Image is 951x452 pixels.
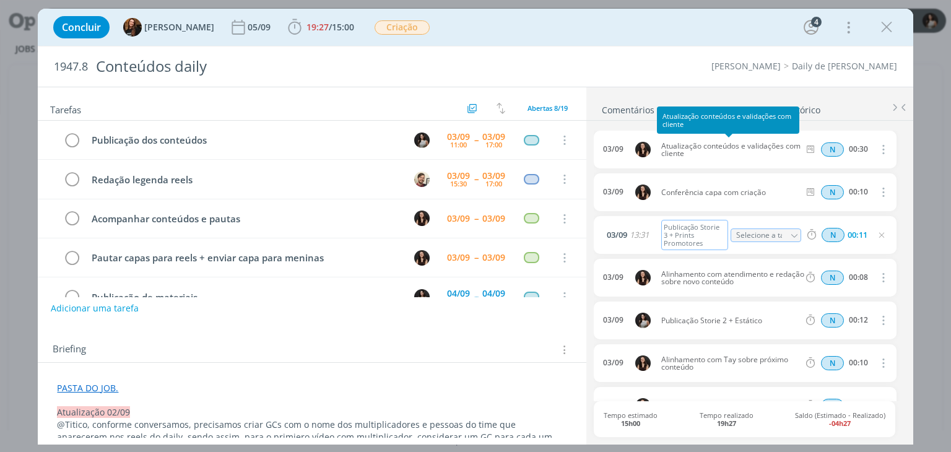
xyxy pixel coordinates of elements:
div: 03/09 [447,133,470,141]
img: I [414,211,430,226]
div: Publicação Storie 3 + Prints Promotores [661,220,728,250]
div: 03/09 [447,253,470,262]
img: I [635,398,651,414]
span: Publicação Storie 2 + Estático [656,317,804,324]
div: dialog [38,9,913,445]
span: N [821,356,844,370]
span: Tempo realizado [700,411,753,427]
span: 1947.8 [54,60,88,74]
div: Atualização conteúdos e validações com cliente [657,106,799,134]
span: -- [474,214,478,223]
button: Concluir [53,16,110,38]
span: [PERSON_NAME] [144,23,214,32]
div: 03/09 [482,253,505,262]
div: Horas normais [821,142,844,157]
div: 17:00 [485,180,502,187]
span: Saldo (Estimado - Realizado) [795,411,885,427]
div: 03/09 [447,214,470,223]
span: 19:27 [306,21,329,33]
a: Timesheet [721,98,766,116]
div: 00:10 [849,359,868,367]
img: I [635,185,651,200]
span: -- [474,253,478,262]
button: G [413,170,432,188]
div: Horas normais [821,399,844,413]
div: Horas normais [821,271,844,285]
div: Publicação de materiais [86,290,402,305]
span: Conferência capa com criação [656,189,804,196]
span: Tarefas [50,101,81,116]
button: C [413,287,432,306]
span: Alinhamento com atendimento e redação sobre novo conteúdo [656,271,804,285]
span: N [821,399,844,413]
div: 00:08 [849,273,868,282]
span: -- [474,175,478,183]
span: Tempo estimado [604,411,658,427]
img: arrow-down-up.svg [497,103,505,114]
span: Atualização 02/09 [57,406,130,418]
div: 05/09 [248,23,273,32]
span: N [821,313,844,328]
div: 17:00 [485,141,502,148]
span: 15:00 [332,21,354,33]
a: [PERSON_NAME] [711,60,781,72]
span: Atualização conteúdos e validações com cliente [656,142,804,157]
span: Briefing [53,342,86,358]
div: 03/09 [603,188,623,196]
div: 03/09 [482,172,505,180]
b: 19h27 [717,419,736,428]
span: 03/09 [607,231,627,239]
button: Adicionar uma tarefa [50,297,139,319]
div: 03/09 [482,133,505,141]
img: G [414,172,430,187]
div: 00:12 [849,316,868,324]
span: N [821,271,844,285]
img: C [635,313,651,328]
span: N [821,142,844,157]
button: I [413,248,432,267]
img: I [414,250,430,266]
div: 00:10 [849,188,868,196]
button: 4 [801,17,821,37]
button: I [413,209,432,228]
div: Horas normais [821,313,844,328]
b: -04h27 [829,419,851,428]
div: 03/09 [603,273,623,282]
span: Alinhamento com Tay sobre próximo conteúdo [656,356,804,371]
div: 00:30 [849,145,868,154]
img: C [414,289,430,305]
a: PASTA DO JOB. [57,382,118,394]
div: Redação legenda reels [86,172,402,188]
a: Histórico [783,98,821,116]
span: -- [474,136,478,144]
div: Publicação dos conteúdos [86,133,402,148]
span: N [822,228,845,242]
div: 03/09 [603,316,623,324]
div: Horas normais [822,228,845,242]
span: Criação [375,20,430,35]
img: T [123,18,142,37]
div: 15:30 [450,180,467,187]
span: Concluir [62,22,101,32]
button: C [413,131,432,149]
div: Conteúdos daily [90,51,541,82]
div: 11:00 [450,141,467,148]
div: Horas normais [821,356,844,370]
img: C [414,133,430,148]
button: T[PERSON_NAME] [123,18,214,37]
div: 04/09 [482,289,505,298]
img: I [635,270,651,285]
a: Daily de [PERSON_NAME] [792,60,897,72]
span: N [821,185,844,199]
img: I [635,142,651,157]
div: 03/09 [603,145,623,154]
div: 4 [811,17,822,27]
div: 03/09 [603,359,623,367]
div: 03/09 [447,172,470,180]
div: Acompanhar conteúdos e pautas [86,211,402,227]
span: / [329,21,332,33]
div: Anexos [673,104,703,116]
button: Criação [374,20,430,35]
span: -- [474,292,478,301]
b: 15h00 [621,419,640,428]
